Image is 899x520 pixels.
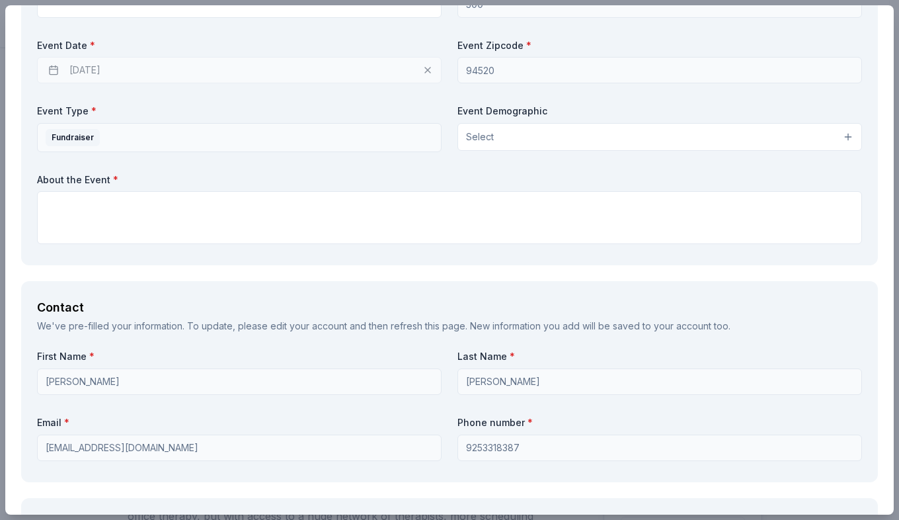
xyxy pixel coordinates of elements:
label: Last Name [457,350,862,363]
button: Fundraiser [37,123,442,152]
label: Event Zipcode [457,39,862,52]
label: Email [37,416,442,429]
div: We've pre-filled your information. To update, please and then refresh this page. New information ... [37,318,862,334]
div: Fundraiser [46,129,100,146]
label: Event Type [37,105,442,118]
label: Event Demographic [457,105,862,118]
div: Contact [37,297,862,318]
label: About the Event [37,173,862,187]
label: Phone number [457,416,862,429]
label: Event Date [37,39,442,52]
span: Select [466,129,494,145]
button: Select [457,123,862,151]
label: First Name [37,350,442,363]
a: edit your account [270,320,347,331]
